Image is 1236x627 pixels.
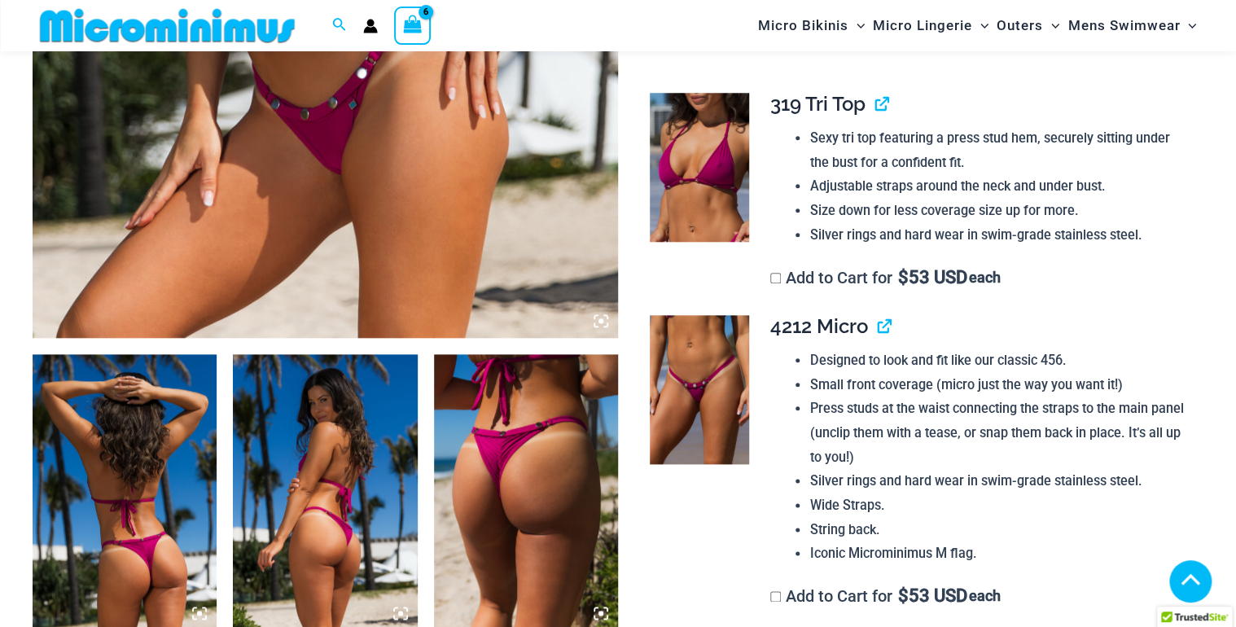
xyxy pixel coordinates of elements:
[968,270,1000,286] span: each
[650,93,749,242] img: Tight Rope Pink 319 Top
[898,267,909,287] span: $
[809,174,1190,199] li: Adjustable straps around the neck and under bust.
[809,541,1190,566] li: Iconic Microminimus M flag.
[1067,5,1180,46] span: Mens Swimwear
[363,19,378,33] a: Account icon link
[33,7,301,44] img: MM SHOP LOGO FLAT
[770,268,1001,287] label: Add to Cart for
[770,591,781,602] input: Add to Cart for$53 USD each
[873,5,972,46] span: Micro Lingerie
[752,2,1203,49] nav: Site Navigation
[809,199,1190,223] li: Size down for less coverage size up for more.
[898,270,967,286] span: 53 USD
[809,493,1190,518] li: Wide Straps.
[809,518,1190,542] li: String back.
[332,15,347,36] a: Search icon link
[898,585,909,606] span: $
[394,7,432,44] a: View Shopping Cart, 6 items
[809,223,1190,248] li: Silver rings and hard wear in swim-grade stainless steel.
[770,273,781,283] input: Add to Cart for$53 USD each
[993,5,1063,46] a: OutersMenu ToggleMenu Toggle
[809,397,1190,469] li: Press studs at the waist connecting the straps to the main panel (unclip them with a tease, or sn...
[809,126,1190,174] li: Sexy tri top featuring a press stud hem, securely sitting under the bust for a confident fit.
[809,373,1190,397] li: Small front coverage (micro just the way you want it!)
[770,314,868,338] span: 4212 Micro
[997,5,1043,46] span: Outers
[754,5,869,46] a: Micro BikinisMenu ToggleMenu Toggle
[1180,5,1196,46] span: Menu Toggle
[809,469,1190,493] li: Silver rings and hard wear in swim-grade stainless steel.
[770,586,1001,606] label: Add to Cart for
[1063,5,1200,46] a: Mens SwimwearMenu ToggleMenu Toggle
[972,5,988,46] span: Menu Toggle
[770,92,866,116] span: 319 Tri Top
[650,315,749,464] img: Tight Rope Pink 319 4212 Micro
[869,5,993,46] a: Micro LingerieMenu ToggleMenu Toggle
[809,349,1190,373] li: Designed to look and fit like our classic 456.
[898,588,967,604] span: 53 USD
[968,588,1000,604] span: each
[1043,5,1059,46] span: Menu Toggle
[758,5,848,46] span: Micro Bikinis
[848,5,865,46] span: Menu Toggle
